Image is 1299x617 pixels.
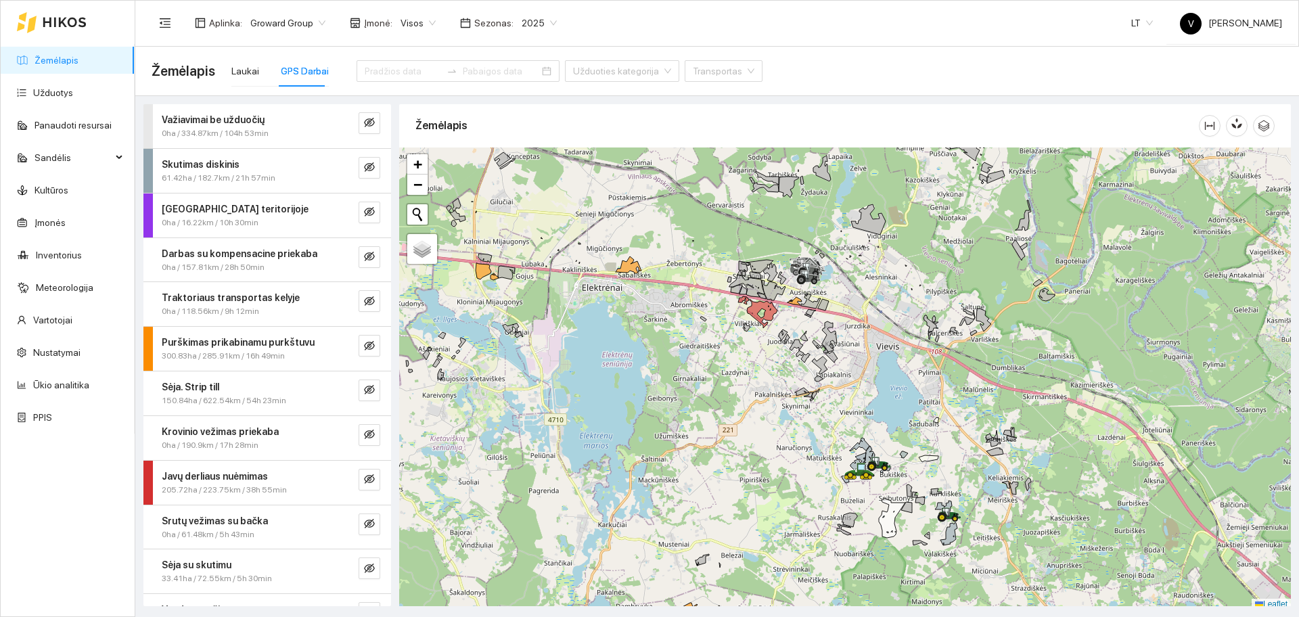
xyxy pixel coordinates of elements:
[162,439,258,452] span: 0ha / 190.9km / 17h 28min
[162,204,309,214] strong: [GEOGRAPHIC_DATA] teritorijoje
[364,518,375,531] span: eye-invisible
[162,528,254,541] span: 0ha / 61.48km / 5h 43min
[143,238,391,282] div: Darbas su kompensacine priekaba0ha / 157.81km / 28h 50mineye-invisible
[231,64,259,78] div: Laukai
[162,159,240,170] strong: Skutimas diskinis
[447,66,457,76] span: swap-right
[162,248,317,259] strong: Darbas su kompensacine priekaba
[365,64,441,78] input: Pradžios data
[162,305,259,318] span: 0ha / 118.56km / 9h 12min
[195,18,206,28] span: layout
[162,604,239,615] strong: Vandens vežimas
[364,563,375,576] span: eye-invisible
[162,559,231,570] strong: Sėja su skutimu
[359,424,380,446] button: eye-invisible
[359,335,380,357] button: eye-invisible
[143,461,391,505] div: Javų derliaus nuėmimas205.72ha / 223.75km / 38h 55mineye-invisible
[407,154,428,175] a: Zoom in
[33,347,81,358] a: Nustatymai
[359,380,380,401] button: eye-invisible
[1200,120,1220,131] span: column-width
[413,156,422,173] span: +
[162,426,279,437] strong: Krovinio vežimas priekaba
[359,157,380,179] button: eye-invisible
[35,185,68,196] a: Kultūros
[162,337,315,348] strong: Purškimas prikabinamu purkštuvu
[143,149,391,193] div: Skutimas diskinis61.42ha / 182.7km / 21h 57mineye-invisible
[364,474,375,486] span: eye-invisible
[359,469,380,490] button: eye-invisible
[463,64,539,78] input: Pabaigos data
[364,206,375,219] span: eye-invisible
[33,412,52,423] a: PPIS
[35,120,112,131] a: Panaudoti resursai
[162,261,265,274] span: 0ha / 157.81km / 28h 50min
[364,429,375,442] span: eye-invisible
[143,327,391,371] div: Purškimas prikabinamu purkštuvu300.83ha / 285.91km / 16h 49mineye-invisible
[162,516,268,526] strong: Srutų vežimas su bačka
[35,217,66,228] a: Įmonės
[1255,599,1287,609] a: Leaflet
[162,484,287,497] span: 205.72ha / 223.75km / 38h 55min
[522,13,557,33] span: 2025
[33,87,73,98] a: Užduotys
[36,250,82,260] a: Inventorius
[152,60,215,82] span: Žemėlapis
[407,204,428,225] button: Initiate a new search
[162,471,268,482] strong: Javų derliaus nuėmimas
[36,282,93,293] a: Meteorologija
[281,64,329,78] div: GPS Darbai
[407,234,437,264] a: Layers
[250,13,325,33] span: Groward Group
[447,66,457,76] span: to
[1180,18,1282,28] span: [PERSON_NAME]
[401,13,436,33] span: Visos
[162,350,285,363] span: 300.83ha / 285.91km / 16h 49min
[143,282,391,326] div: Traktoriaus transportas kelyje0ha / 118.56km / 9h 12mineye-invisible
[364,251,375,264] span: eye-invisible
[152,9,179,37] button: menu-fold
[159,17,171,29] span: menu-fold
[359,513,380,535] button: eye-invisible
[364,296,375,308] span: eye-invisible
[474,16,514,30] span: Sezonas :
[162,382,219,392] strong: Sėja. Strip till
[359,557,380,579] button: eye-invisible
[364,162,375,175] span: eye-invisible
[35,144,112,171] span: Sandėlis
[364,340,375,353] span: eye-invisible
[359,202,380,223] button: eye-invisible
[1199,115,1221,137] button: column-width
[143,505,391,549] div: Srutų vežimas su bačka0ha / 61.48km / 5h 43mineye-invisible
[460,18,471,28] span: calendar
[209,16,242,30] span: Aplinka :
[33,380,89,390] a: Ūkio analitika
[162,394,286,407] span: 150.84ha / 622.54km / 54h 23min
[1131,13,1153,33] span: LT
[143,104,391,148] div: Važiavimai be užduočių0ha / 334.87km / 104h 53mineye-invisible
[359,290,380,312] button: eye-invisible
[350,18,361,28] span: shop
[364,384,375,397] span: eye-invisible
[415,106,1199,145] div: Žemėlapis
[162,216,258,229] span: 0ha / 16.22km / 10h 30min
[33,315,72,325] a: Vartotojai
[162,172,275,185] span: 61.42ha / 182.7km / 21h 57min
[162,114,265,125] strong: Važiavimai be užduočių
[413,176,422,193] span: −
[35,55,78,66] a: Žemėlapis
[407,175,428,195] a: Zoom out
[143,371,391,415] div: Sėja. Strip till150.84ha / 622.54km / 54h 23mineye-invisible
[359,246,380,268] button: eye-invisible
[359,112,380,134] button: eye-invisible
[143,193,391,237] div: [GEOGRAPHIC_DATA] teritorijoje0ha / 16.22km / 10h 30mineye-invisible
[143,549,391,593] div: Sėja su skutimu33.41ha / 72.55km / 5h 30mineye-invisible
[162,572,272,585] span: 33.41ha / 72.55km / 5h 30min
[364,16,392,30] span: Įmonė :
[364,117,375,130] span: eye-invisible
[162,292,300,303] strong: Traktoriaus transportas kelyje
[143,416,391,460] div: Krovinio vežimas priekaba0ha / 190.9km / 17h 28mineye-invisible
[162,127,269,140] span: 0ha / 334.87km / 104h 53min
[1188,13,1194,35] span: V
